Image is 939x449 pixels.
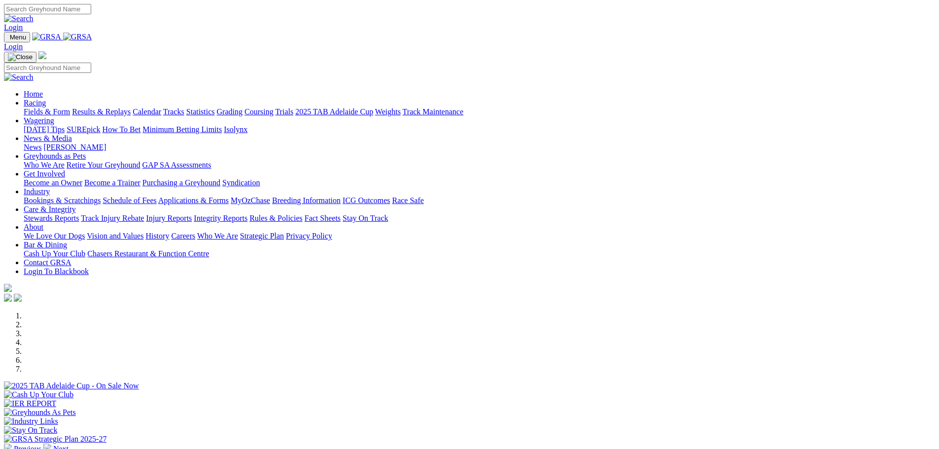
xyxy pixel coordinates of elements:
a: Bar & Dining [24,241,67,249]
a: Weights [375,107,401,116]
img: Industry Links [4,417,58,426]
a: Contact GRSA [24,258,71,267]
a: Schedule of Fees [103,196,156,205]
input: Search [4,4,91,14]
a: News & Media [24,134,72,142]
a: Calendar [133,107,161,116]
a: Login To Blackbook [24,267,89,276]
a: Grading [217,107,243,116]
button: Toggle navigation [4,32,30,42]
a: Injury Reports [146,214,192,222]
a: Bookings & Scratchings [24,196,101,205]
a: History [145,232,169,240]
img: Search [4,14,34,23]
img: Search [4,73,34,82]
a: Breeding Information [272,196,341,205]
img: IER REPORT [4,399,56,408]
a: GAP SA Assessments [142,161,211,169]
div: Care & Integrity [24,214,935,223]
a: Track Maintenance [403,107,463,116]
img: 2025 TAB Adelaide Cup - On Sale Now [4,381,139,390]
a: Racing [24,99,46,107]
a: Login [4,42,23,51]
a: SUREpick [67,125,100,134]
a: Stay On Track [343,214,388,222]
a: Become an Owner [24,178,82,187]
a: Get Involved [24,170,65,178]
img: Close [8,53,33,61]
a: Results & Replays [72,107,131,116]
img: GRSA [63,33,92,41]
div: Racing [24,107,935,116]
a: Race Safe [392,196,423,205]
a: About [24,223,43,231]
a: Cash Up Your Club [24,249,85,258]
a: [PERSON_NAME] [43,143,106,151]
a: Care & Integrity [24,205,76,213]
a: Applications & Forms [158,196,229,205]
a: Trials [275,107,293,116]
img: twitter.svg [14,294,22,302]
a: 2025 TAB Adelaide Cup [295,107,373,116]
a: Retire Your Greyhound [67,161,140,169]
a: MyOzChase [231,196,270,205]
a: Statistics [186,107,215,116]
a: Minimum Betting Limits [142,125,222,134]
a: Purchasing a Greyhound [142,178,220,187]
a: Privacy Policy [286,232,332,240]
div: Wagering [24,125,935,134]
a: Vision and Values [87,232,143,240]
a: Home [24,90,43,98]
a: Track Injury Rebate [81,214,144,222]
a: Login [4,23,23,32]
a: Fact Sheets [305,214,341,222]
a: Who We Are [24,161,65,169]
a: Fields & Form [24,107,70,116]
img: GRSA [32,33,61,41]
img: Cash Up Your Club [4,390,73,399]
img: logo-grsa-white.png [4,284,12,292]
a: Who We Are [197,232,238,240]
div: Bar & Dining [24,249,935,258]
img: Greyhounds As Pets [4,408,76,417]
img: GRSA Strategic Plan 2025-27 [4,435,106,444]
a: Tracks [163,107,184,116]
a: Syndication [222,178,260,187]
div: News & Media [24,143,935,152]
a: Chasers Restaurant & Function Centre [87,249,209,258]
a: Wagering [24,116,54,125]
a: Isolynx [224,125,247,134]
a: News [24,143,41,151]
a: We Love Our Dogs [24,232,85,240]
div: About [24,232,935,241]
img: facebook.svg [4,294,12,302]
a: Coursing [244,107,274,116]
a: Careers [171,232,195,240]
span: Menu [10,34,26,41]
a: [DATE] Tips [24,125,65,134]
a: Stewards Reports [24,214,79,222]
a: Greyhounds as Pets [24,152,86,160]
img: logo-grsa-white.png [38,51,46,59]
div: Get Involved [24,178,935,187]
a: Rules & Policies [249,214,303,222]
div: Greyhounds as Pets [24,161,935,170]
a: How To Bet [103,125,141,134]
div: Industry [24,196,935,205]
button: Toggle navigation [4,52,36,63]
a: Strategic Plan [240,232,284,240]
a: Become a Trainer [84,178,140,187]
a: ICG Outcomes [343,196,390,205]
input: Search [4,63,91,73]
a: Industry [24,187,50,196]
a: Integrity Reports [194,214,247,222]
img: Stay On Track [4,426,57,435]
